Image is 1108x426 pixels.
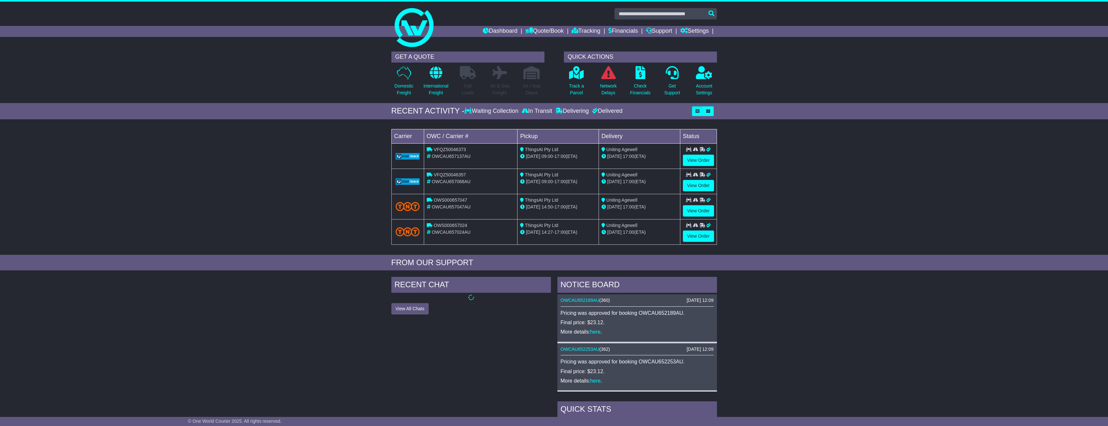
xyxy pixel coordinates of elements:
a: InternationalFreight [423,66,449,100]
p: Final price: $23.12. [561,319,714,325]
a: DomesticFreight [394,66,413,100]
div: Delivered [590,108,623,115]
span: OWS000657024 [434,223,467,228]
a: Financials [608,26,638,37]
p: Final price: $23.12. [561,368,714,374]
span: © One World Courier 2025. All rights reserved. [188,419,282,424]
p: Pricing was approved for booking OWCAU652253AU. [561,359,714,365]
td: Carrier [391,129,424,143]
div: GET A QUOTE [391,52,544,63]
a: View Order [683,231,714,242]
span: Uniting Agewell [606,197,637,203]
td: OWC / Carrier # [424,129,518,143]
a: Settings [680,26,709,37]
span: 17:00 [554,230,566,235]
div: [DATE] 12:09 [686,347,713,352]
div: FROM OUR SUPPORT [391,258,717,267]
span: VFQZ50046357 [434,172,466,177]
span: OWCAU657137AU [432,154,471,159]
a: here [590,378,601,384]
a: NetworkDelays [600,66,617,100]
p: Network Delays [600,83,616,96]
a: GetSupport [664,66,680,100]
div: - (ETA) [520,153,596,160]
a: View Order [683,180,714,191]
p: Track a Parcel [569,83,584,96]
span: VFQZ50046373 [434,147,466,152]
img: TNT_Domestic.png [396,227,420,236]
span: [DATE] [607,154,622,159]
span: ThingsAt Pty Ltd [525,197,558,203]
span: 17:00 [623,230,634,235]
span: [DATE] [526,204,540,209]
div: ( ) [561,347,714,352]
div: (ETA) [602,178,677,185]
p: Full Loads [460,83,476,96]
p: Air / Sea Depot [523,83,541,96]
div: Waiting Collection [464,108,520,115]
span: [DATE] [607,179,622,184]
span: OWCAU657047AU [432,204,471,209]
td: Delivery [599,129,680,143]
div: Quick Stats [557,401,717,419]
button: View All Chats [391,303,429,314]
span: 17:00 [554,154,566,159]
span: OWCAU657024AU [432,230,471,235]
div: [DATE] 12:09 [686,298,713,303]
span: ThingsAt Pty Ltd [525,223,558,228]
span: 09:00 [542,179,553,184]
div: RECENT CHAT [391,277,551,294]
div: (ETA) [602,229,677,236]
a: OWCAU652253AU [561,347,600,352]
p: International Freight [423,83,448,96]
span: 17:00 [554,179,566,184]
span: 362 [601,347,608,352]
a: Track aParcel [569,66,584,100]
span: 360 [601,298,608,303]
a: Support [646,26,672,37]
span: 17:00 [554,204,566,209]
span: [DATE] [526,154,540,159]
p: Account Settings [696,83,712,96]
div: - (ETA) [520,204,596,210]
div: (ETA) [602,204,677,210]
span: 14:50 [542,204,553,209]
a: CheckFinancials [630,66,651,100]
div: Delivering [554,108,590,115]
div: NOTICE BOARD [557,277,717,294]
span: Uniting Agewell [606,223,637,228]
span: [DATE] [607,204,622,209]
span: Uniting Agewell [606,172,637,177]
span: ThingsAt Pty Ltd [525,147,558,152]
div: - (ETA) [520,178,596,185]
img: GetCarrierServiceLogo [396,178,420,185]
img: TNT_Domestic.png [396,202,420,211]
a: OWCAU652189AU [561,298,600,303]
p: More details: . [561,378,714,384]
p: Domestic Freight [394,83,413,96]
span: 14:27 [542,230,553,235]
a: View Order [683,205,714,217]
a: Quote/Book [525,26,564,37]
a: Tracking [572,26,600,37]
p: Air & Sea Freight [490,83,509,96]
td: Pickup [518,129,599,143]
span: 17:00 [623,204,634,209]
p: Get Support [664,83,680,96]
img: GetCarrierServiceLogo [396,153,420,160]
p: Check Financials [630,83,650,96]
span: OWS000657047 [434,197,467,203]
a: here [590,329,601,335]
div: (ETA) [602,153,677,160]
span: 17:00 [623,154,634,159]
a: Dashboard [483,26,518,37]
p: Pricing was approved for booking OWCAU652189AU. [561,310,714,316]
span: 09:00 [542,154,553,159]
span: [DATE] [526,230,540,235]
span: Uniting Agewell [606,147,637,152]
a: View Order [683,155,714,166]
a: AccountSettings [696,66,713,100]
p: More details: . [561,329,714,335]
span: [DATE] [526,179,540,184]
div: In Transit [520,108,554,115]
